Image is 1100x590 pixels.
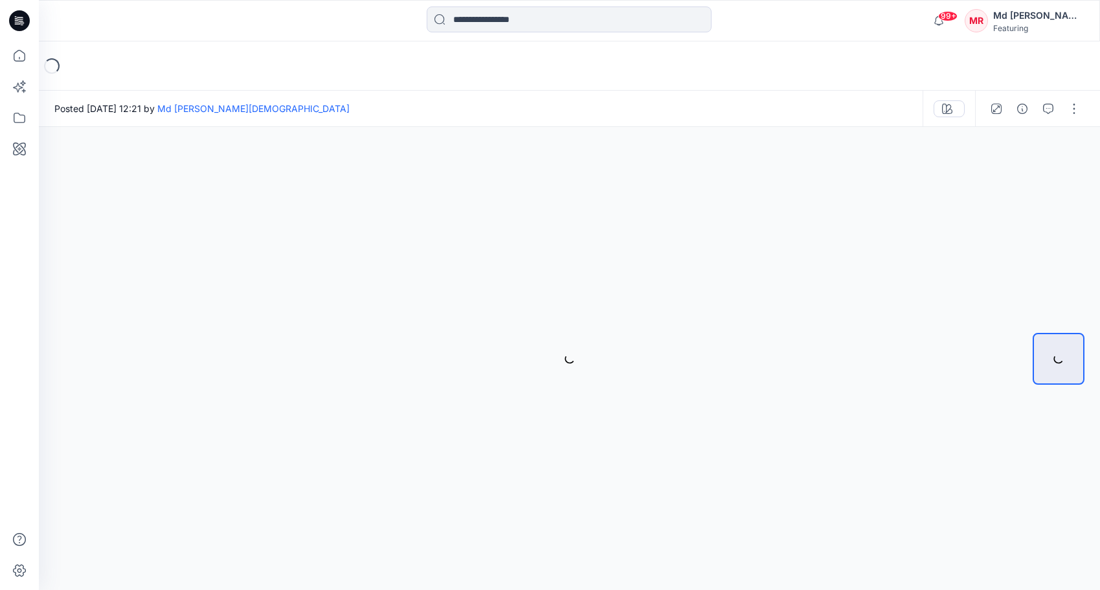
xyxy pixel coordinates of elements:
button: Details [1012,98,1033,119]
a: Md [PERSON_NAME][DEMOGRAPHIC_DATA] [157,103,350,114]
div: Md [PERSON_NAME][DEMOGRAPHIC_DATA] [993,8,1084,23]
span: Posted [DATE] 12:21 by [54,102,350,115]
span: 99+ [938,11,958,21]
div: MR [965,9,988,32]
div: Featuring [993,23,1084,33]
